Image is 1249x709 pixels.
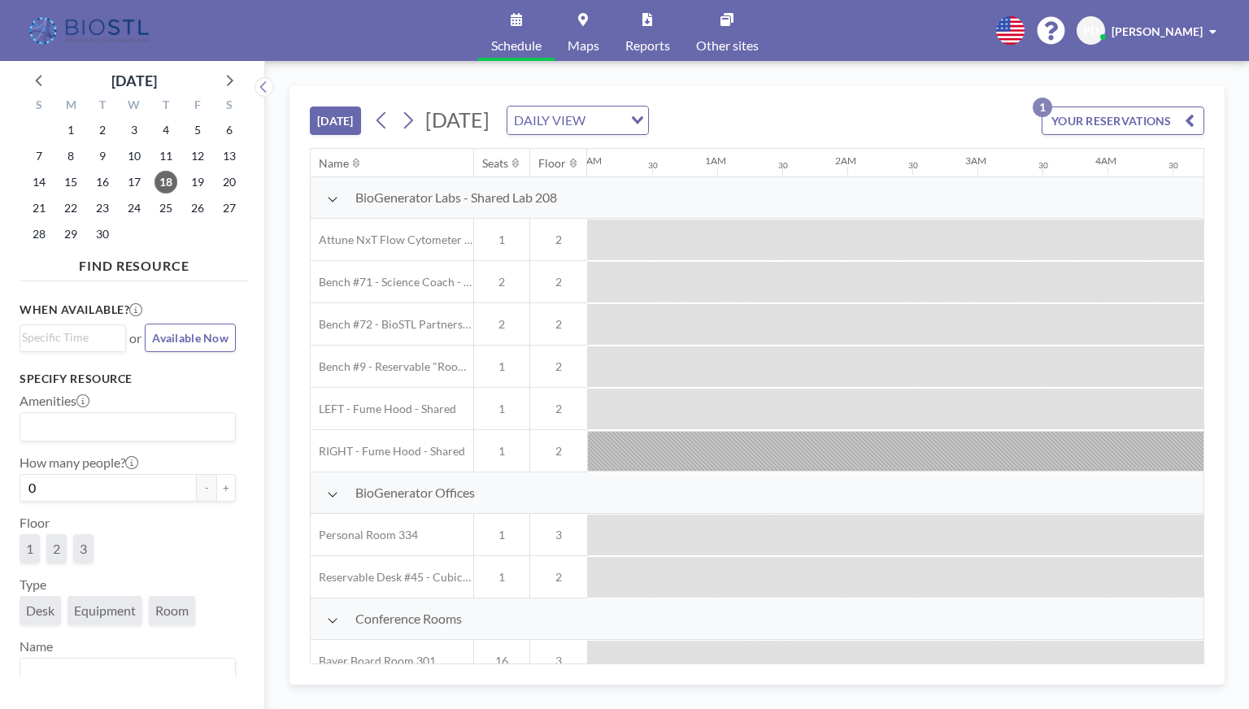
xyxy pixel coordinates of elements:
span: Saturday, September 27, 2025 [218,197,241,220]
span: 1 [474,570,529,585]
input: Search for option [22,416,226,437]
div: S [24,96,55,117]
span: Wednesday, September 3, 2025 [123,119,146,141]
span: Sunday, September 14, 2025 [28,171,50,194]
span: Tuesday, September 16, 2025 [91,171,114,194]
div: Search for option [20,413,235,441]
span: 1 [474,359,529,374]
span: Monday, September 15, 2025 [59,171,82,194]
div: 30 [778,160,788,171]
span: Sunday, September 7, 2025 [28,145,50,167]
span: Tuesday, September 9, 2025 [91,145,114,167]
span: Bench #72 - BioSTL Partnerships & Apprenticeships Bench [311,317,473,332]
span: Tuesday, September 2, 2025 [91,119,114,141]
label: How many people? [20,455,138,471]
div: 30 [1168,160,1178,171]
span: 2 [530,275,587,289]
span: 2 [530,570,587,585]
span: Saturday, September 20, 2025 [218,171,241,194]
label: Floor [20,515,50,531]
span: DAILY VIEW [511,110,589,131]
span: or [129,330,141,346]
span: Personal Room 334 [311,528,418,542]
span: Wednesday, September 10, 2025 [123,145,146,167]
span: Saturday, September 6, 2025 [218,119,241,141]
span: [PERSON_NAME] [1112,24,1203,38]
label: Amenities [20,393,89,409]
span: Friday, September 5, 2025 [186,119,209,141]
span: Monday, September 29, 2025 [59,223,82,246]
div: Floor [538,156,566,171]
span: BioGenerator Labs - Shared Lab 208 [355,189,557,206]
div: T [87,96,119,117]
span: [DATE] [425,107,490,132]
span: Bayer Board Room 301 [311,654,436,668]
div: 4AM [1095,154,1116,167]
div: 30 [648,160,658,171]
div: 30 [908,160,918,171]
span: Reservable Desk #45 - Cubicle Area (Office 206) [311,570,473,585]
span: 16 [474,654,529,668]
span: PD [1083,24,1099,38]
span: Reports [625,39,670,52]
span: Thursday, September 18, 2025 [154,171,177,194]
div: S [213,96,245,117]
span: Friday, September 19, 2025 [186,171,209,194]
span: Thursday, September 25, 2025 [154,197,177,220]
span: Attune NxT Flow Cytometer - Bench #25 [311,233,473,247]
span: 1 [474,233,529,247]
span: Maps [568,39,599,52]
span: Tuesday, September 23, 2025 [91,197,114,220]
span: Monday, September 1, 2025 [59,119,82,141]
span: 1 [474,528,529,542]
div: T [150,96,181,117]
span: Equipment [74,602,136,619]
span: 3 [530,654,587,668]
input: Search for option [590,110,621,131]
span: Sunday, September 28, 2025 [28,223,50,246]
span: 2 [530,233,587,247]
span: Bench #9 - Reservable "RoomZilla" Bench [311,359,473,374]
span: Desk [26,602,54,619]
div: M [55,96,87,117]
span: Thursday, September 4, 2025 [154,119,177,141]
div: Search for option [20,659,235,686]
button: Available Now [145,324,236,352]
span: 2 [530,444,587,459]
div: 2AM [835,154,856,167]
span: 2 [474,317,529,332]
div: F [181,96,213,117]
span: RIGHT - Fume Hood - Shared [311,444,465,459]
div: 12AM [575,154,602,167]
span: 2 [53,541,60,557]
input: Search for option [22,662,226,683]
span: Available Now [152,331,228,345]
span: LEFT - Fume Hood - Shared [311,402,456,416]
button: YOUR RESERVATIONS1 [1042,107,1204,135]
div: 1AM [705,154,726,167]
span: 1 [474,444,529,459]
span: Monday, September 8, 2025 [59,145,82,167]
span: Wednesday, September 24, 2025 [123,197,146,220]
span: 1 [26,541,33,557]
div: Seats [482,156,508,171]
div: Search for option [20,325,125,350]
span: Other sites [696,39,759,52]
div: Name [319,156,349,171]
p: 1 [1033,98,1052,117]
label: Name [20,638,53,655]
h3: Specify resource [20,372,236,386]
button: + [216,474,236,502]
span: Room [155,602,189,619]
span: Sunday, September 21, 2025 [28,197,50,220]
span: 3 [80,541,87,557]
span: Saturday, September 13, 2025 [218,145,241,167]
span: 1 [474,402,529,416]
h4: FIND RESOURCE [20,251,249,274]
input: Search for option [22,328,116,346]
button: [DATE] [310,107,361,135]
div: W [119,96,150,117]
span: Bench #71 - Science Coach - BioSTL Bench [311,275,473,289]
span: 2 [530,317,587,332]
span: Wednesday, September 17, 2025 [123,171,146,194]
